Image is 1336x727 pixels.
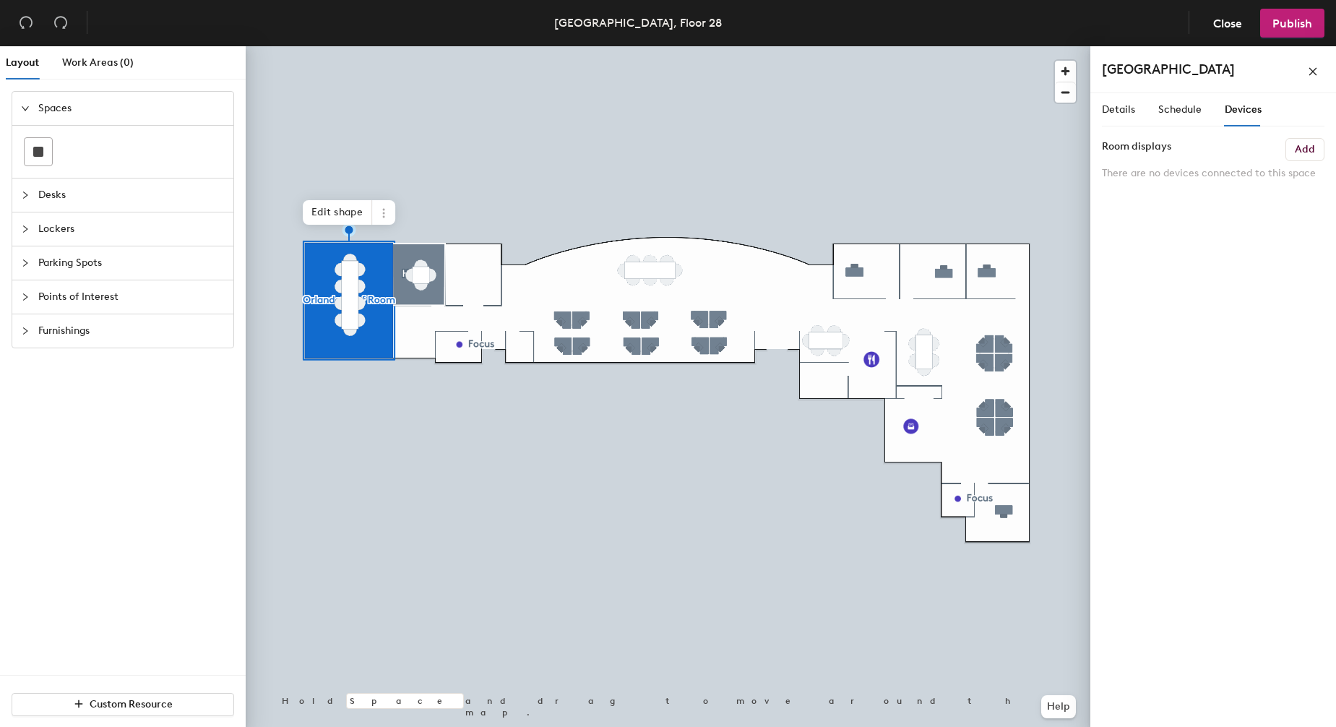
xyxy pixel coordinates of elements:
span: Layout [6,56,39,69]
span: collapsed [21,259,30,267]
button: Redo (⌘ + ⇧ + Z) [46,9,75,38]
button: Publish [1260,9,1324,38]
p: There are no devices connected to this space [1102,167,1324,180]
button: Add [1285,138,1324,161]
span: Points of Interest [38,280,225,314]
span: Publish [1272,17,1312,30]
button: Undo (⌘ + Z) [12,9,40,38]
span: Furnishings [38,314,225,348]
span: collapsed [21,327,30,335]
span: Custom Resource [90,698,173,710]
span: Desks [38,178,225,212]
span: expanded [21,104,30,113]
span: Schedule [1158,103,1202,116]
div: [GEOGRAPHIC_DATA], Floor 28 [554,14,722,32]
button: Help [1041,695,1076,718]
span: Close [1213,17,1242,30]
button: Close [1201,9,1254,38]
span: Work Areas (0) [62,56,134,69]
span: undo [19,15,33,30]
span: Details [1102,103,1135,116]
span: collapsed [21,293,30,301]
span: Spaces [38,92,225,125]
span: Devices [1225,103,1262,116]
span: collapsed [21,225,30,233]
span: close [1308,66,1318,77]
span: Parking Spots [38,246,225,280]
span: Edit shape [303,200,372,225]
span: Lockers [38,212,225,246]
label: Room displays [1102,138,1171,155]
h4: [GEOGRAPHIC_DATA] [1102,60,1235,79]
h6: Add [1295,144,1315,155]
button: Custom Resource [12,693,234,716]
span: collapsed [21,191,30,199]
